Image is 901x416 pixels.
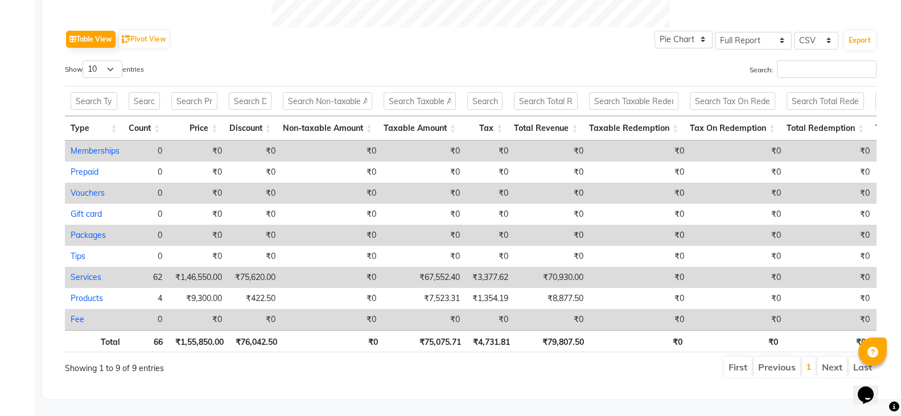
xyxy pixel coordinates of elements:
[787,225,875,246] td: ₹0
[125,288,168,309] td: 4
[690,288,787,309] td: ₹0
[382,288,466,309] td: ₹7,523.31
[688,330,784,352] th: ₹0
[466,162,514,183] td: ₹0
[65,330,126,352] th: Total
[589,246,690,267] td: ₹0
[787,204,875,225] td: ₹0
[283,92,372,110] input: Search Non-taxable Amount
[853,370,890,405] iframe: chat widget
[467,92,503,110] input: Search Tax
[71,188,105,198] a: Vouchers
[787,267,875,288] td: ₹0
[690,225,787,246] td: ₹0
[466,309,514,330] td: ₹0
[228,204,281,225] td: ₹0
[125,183,168,204] td: 0
[787,141,875,162] td: ₹0
[690,92,775,110] input: Search Tax On Redemption
[806,361,812,372] a: 1
[382,309,466,330] td: ₹0
[168,330,229,352] th: ₹1,55,850.00
[589,141,690,162] td: ₹0
[123,116,166,141] th: Count: activate to sort column ascending
[590,330,688,352] th: ₹0
[690,162,787,183] td: ₹0
[168,246,228,267] td: ₹0
[125,225,168,246] td: 0
[223,116,277,141] th: Discount: activate to sort column ascending
[466,246,514,267] td: ₹0
[514,225,589,246] td: ₹0
[125,204,168,225] td: 0
[119,31,169,48] button: Pivot View
[228,225,281,246] td: ₹0
[514,92,578,110] input: Search Total Revenue
[787,288,875,309] td: ₹0
[228,162,281,183] td: ₹0
[65,60,144,78] label: Show entries
[466,183,514,204] td: ₹0
[467,330,516,352] th: ₹4,731.81
[750,60,877,78] label: Search:
[125,141,168,162] td: 0
[514,183,589,204] td: ₹0
[684,116,781,141] th: Tax On Redemption: activate to sort column ascending
[71,251,85,261] a: Tips
[281,288,382,309] td: ₹0
[228,246,281,267] td: ₹0
[281,204,382,225] td: ₹0
[787,246,875,267] td: ₹0
[168,288,228,309] td: ₹9,300.00
[690,309,787,330] td: ₹0
[168,309,228,330] td: ₹0
[382,183,466,204] td: ₹0
[281,246,382,267] td: ₹0
[168,267,228,288] td: ₹1,46,550.00
[690,204,787,225] td: ₹0
[281,183,382,204] td: ₹0
[382,225,466,246] td: ₹0
[71,272,101,282] a: Services
[787,92,864,110] input: Search Total Redemption
[378,116,462,141] th: Taxable Amount: activate to sort column ascending
[690,141,787,162] td: ₹0
[83,60,122,78] select: Showentries
[228,309,281,330] td: ₹0
[514,246,589,267] td: ₹0
[462,116,508,141] th: Tax: activate to sort column ascending
[589,183,690,204] td: ₹0
[516,330,590,352] th: ₹79,807.50
[71,92,117,110] input: Search Type
[122,35,130,44] img: pivot.png
[384,92,456,110] input: Search Taxable Amount
[71,293,103,303] a: Products
[589,204,690,225] td: ₹0
[589,309,690,330] td: ₹0
[71,167,98,177] a: Prepaid
[125,162,168,183] td: 0
[514,309,589,330] td: ₹0
[281,225,382,246] td: ₹0
[65,356,393,374] div: Showing 1 to 9 of 9 entries
[589,162,690,183] td: ₹0
[466,141,514,162] td: ₹0
[228,288,281,309] td: ₹422.50
[466,288,514,309] td: ₹1,354.19
[281,267,382,288] td: ₹0
[228,141,281,162] td: ₹0
[125,309,168,330] td: 0
[166,116,223,141] th: Price: activate to sort column ascending
[281,141,382,162] td: ₹0
[382,204,466,225] td: ₹0
[589,288,690,309] td: ₹0
[168,225,228,246] td: ₹0
[777,60,877,78] input: Search:
[589,225,690,246] td: ₹0
[277,116,378,141] th: Non-taxable Amount: activate to sort column ascending
[514,141,589,162] td: ₹0
[71,314,84,324] a: Fee
[125,246,168,267] td: 0
[382,141,466,162] td: ₹0
[228,183,281,204] td: ₹0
